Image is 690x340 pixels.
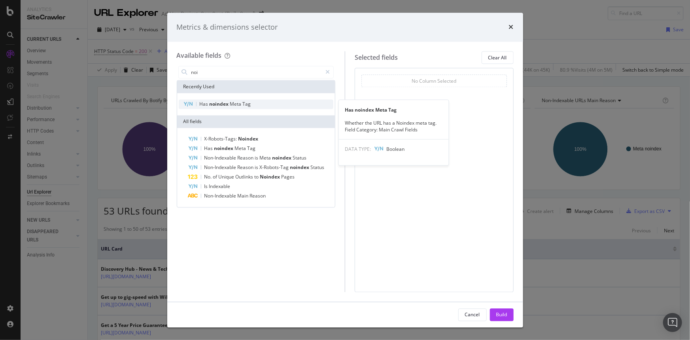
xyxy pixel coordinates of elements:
[496,311,507,318] div: Build
[490,308,514,321] button: Build
[204,193,238,199] span: Non-Indexable
[272,155,293,161] span: noindex
[458,308,487,321] button: Cancel
[210,101,230,108] span: noindex
[235,145,248,152] span: Meta
[243,101,251,108] span: Tag
[260,155,272,161] span: Meta
[204,183,209,190] span: Is
[236,174,255,180] span: Outlinks
[177,116,335,128] div: All fields
[250,193,266,199] span: Reason
[260,164,290,171] span: X-Robots-Tag
[204,145,214,152] span: Has
[282,174,295,180] span: Pages
[219,174,236,180] span: Unique
[255,164,260,171] span: is
[509,22,514,32] div: times
[255,174,260,180] span: to
[191,66,322,78] input: Search by field name
[338,119,448,133] div: Whether the URL has a Noindex meta tag. Field Category: Main Crawl Fields
[488,54,507,61] div: Clear All
[338,106,448,113] div: Has noindex Meta Tag
[177,81,335,93] div: Recently Used
[209,183,231,190] span: Indexable
[204,174,213,180] span: No.
[386,146,405,153] span: Boolean
[204,136,238,142] span: X-Robots-Tags:
[177,51,222,60] div: Available fields
[204,155,238,161] span: Non-Indexable
[238,193,250,199] span: Main
[255,155,260,161] span: is
[248,145,256,152] span: Tag
[230,101,243,108] span: Meta
[238,164,255,171] span: Reason
[465,311,480,318] div: Cancel
[293,155,307,161] span: Status
[177,22,278,32] div: Metrics & dimensions selector
[355,53,398,62] div: Selected fields
[238,155,255,161] span: Reason
[238,136,259,142] span: Noindex
[412,78,456,84] div: No Column Selected
[213,174,219,180] span: of
[311,164,325,171] span: Status
[663,313,682,332] div: Open Intercom Messenger
[482,51,514,64] button: Clear All
[167,13,523,327] div: modal
[204,164,238,171] span: Non-Indexable
[214,145,235,152] span: noindex
[345,146,371,153] span: DATA TYPE:
[200,101,210,108] span: Has
[260,174,282,180] span: Noindex
[290,164,311,171] span: noindex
